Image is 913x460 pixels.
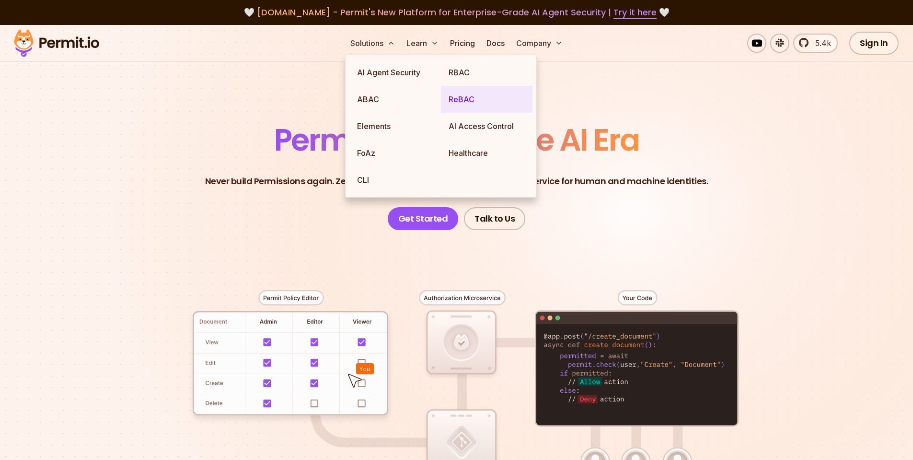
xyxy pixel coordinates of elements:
[257,6,657,18] span: [DOMAIN_NAME] - Permit's New Platform for Enterprise-Grade AI Agent Security |
[441,140,532,166] a: Healthcare
[349,86,441,113] a: ABAC
[403,34,442,53] button: Learn
[441,59,532,86] a: RBAC
[349,140,441,166] a: FoAz
[613,6,657,19] a: Try it here
[793,34,838,53] a: 5.4k
[849,32,899,55] a: Sign In
[809,37,831,49] span: 5.4k
[512,34,566,53] button: Company
[388,207,459,230] a: Get Started
[349,166,441,193] a: CLI
[347,34,399,53] button: Solutions
[349,59,441,86] a: AI Agent Security
[483,34,509,53] a: Docs
[349,113,441,140] a: Elements
[10,27,104,59] img: Permit logo
[441,113,532,140] a: AI Access Control
[205,175,708,188] p: Never build Permissions again. Zero-latency fine-grained authorization as a service for human and...
[23,6,890,19] div: 🤍 🤍
[446,34,479,53] a: Pricing
[441,86,532,113] a: ReBAC
[274,118,639,161] span: Permissions for The AI Era
[464,207,525,230] a: Talk to Us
